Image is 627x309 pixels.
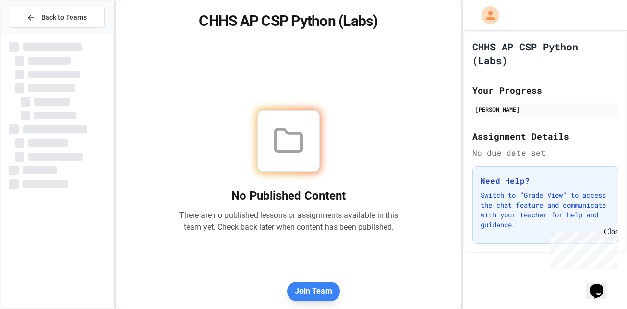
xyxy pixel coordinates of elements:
p: Switch to "Grade View" to access the chat feature and communicate with your teacher for help and ... [481,190,610,230]
span: Back to Teams [41,12,87,23]
iframe: chat widget [586,270,617,299]
h2: Your Progress [472,83,618,97]
div: Chat with us now!Close [4,4,68,62]
p: There are no published lessons or assignments available in this team yet. Check back later when c... [179,210,398,233]
h1: CHHS AP CSP Python (Labs) [128,12,450,30]
h2: Assignment Details [472,129,618,143]
h2: No Published Content [179,188,398,204]
div: My Account [471,4,502,26]
iframe: chat widget [546,227,617,269]
div: [PERSON_NAME] [475,105,615,114]
h3: Need Help? [481,175,610,187]
button: Join Team [287,282,340,301]
h1: CHHS AP CSP Python (Labs) [472,40,618,67]
button: Back to Teams [9,7,105,28]
div: No due date set [472,147,618,159]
